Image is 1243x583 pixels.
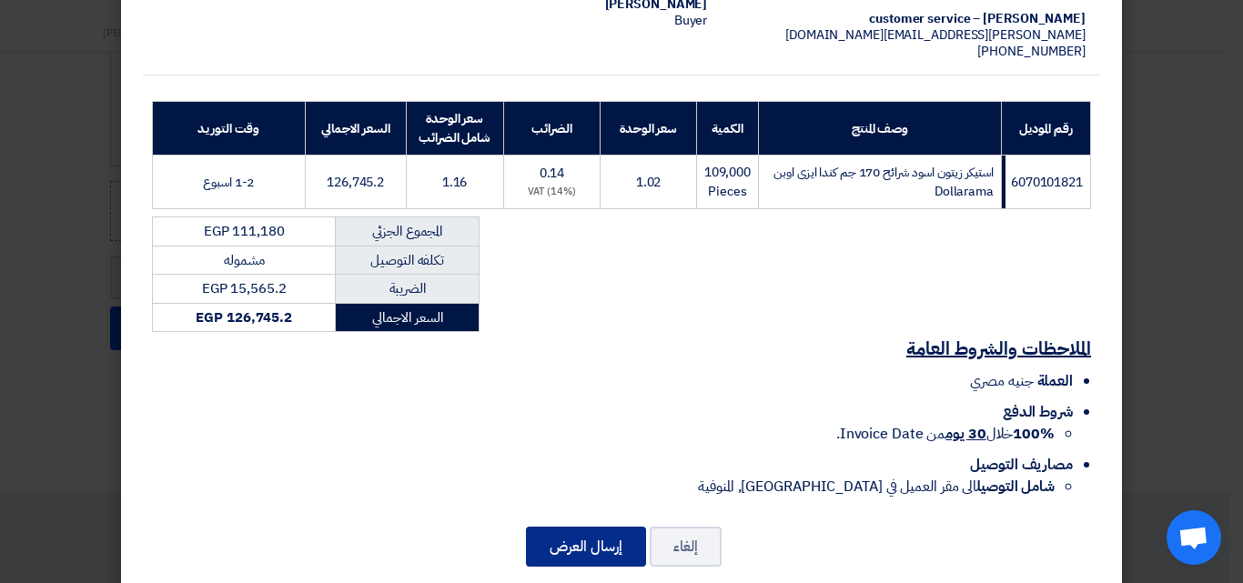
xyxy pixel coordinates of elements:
td: السعر الاجمالي [336,303,480,332]
span: 126,745.2 [327,173,384,192]
span: مصاريف التوصيل [970,454,1073,476]
td: الضريبة [336,275,480,304]
th: سعر الوحدة شامل الضرائب [406,102,503,156]
button: إلغاء [650,527,722,567]
u: الملاحظات والشروط العامة [906,335,1091,362]
span: خلال من Invoice Date. [836,423,1055,445]
span: Buyer [674,11,708,30]
div: [PERSON_NAME] – customer service [736,11,1086,27]
span: [PERSON_NAME][EMAIL_ADDRESS][DOMAIN_NAME] [785,25,1086,45]
td: 6070101821 [1001,156,1090,209]
span: 1.02 [636,173,662,192]
th: رقم الموديل [1001,102,1090,156]
button: إرسال العرض [526,527,646,567]
li: الى مقر العميل في [GEOGRAPHIC_DATA], المنوفية [152,476,1055,498]
div: Open chat [1167,510,1221,565]
td: المجموع الجزئي [336,217,480,246]
span: EGP 15,565.2 [202,278,287,298]
td: EGP 111,180 [153,217,336,246]
th: وقت التوريد [153,102,306,156]
strong: شامل التوصيل [976,476,1055,498]
td: تكلفه التوصيل [336,246,480,275]
div: (14%) VAT [511,185,593,200]
span: شروط الدفع [1003,401,1073,423]
strong: 100% [1013,423,1055,445]
th: السعر الاجمالي [305,102,406,156]
strong: EGP 126,745.2 [196,307,292,327]
span: استيكر زيتون اسود شرائح 170 جم كندا ايزى اوبن Dollarama [771,163,994,201]
span: مشموله [224,250,264,270]
th: الكمية [696,102,758,156]
span: العملة [1037,370,1073,392]
span: 1-2 اسبوع [203,173,254,192]
th: وصف المنتج [759,102,1002,156]
span: 1.16 [442,173,468,192]
th: الضرائب [503,102,601,156]
span: [PHONE_NUMBER] [977,42,1086,61]
u: 30 يوم [945,423,985,445]
th: سعر الوحدة [601,102,696,156]
span: 109,000 Pieces [704,163,751,201]
span: جنيه مصري [970,370,1033,392]
span: 0.14 [540,164,565,183]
